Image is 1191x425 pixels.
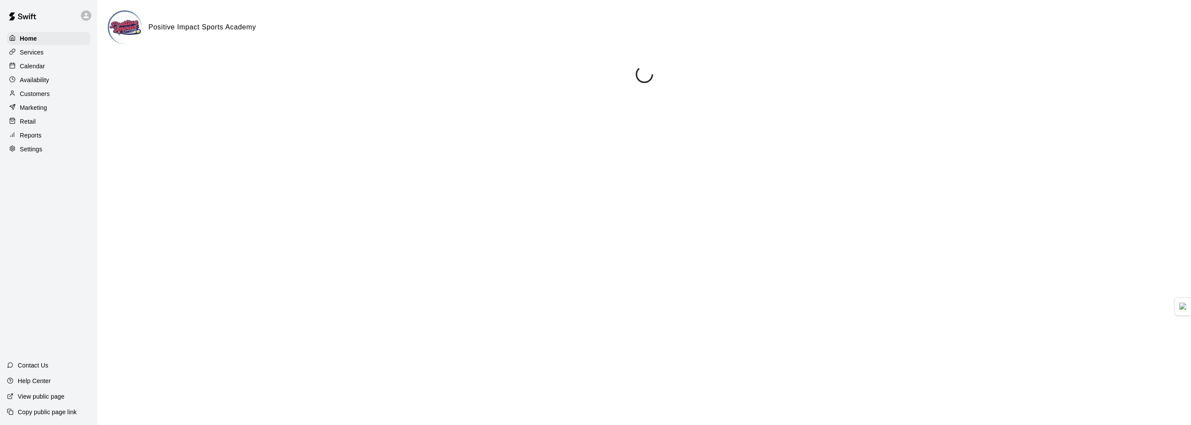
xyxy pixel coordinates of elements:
p: Home [20,34,37,43]
a: Availability [7,73,90,86]
a: Services [7,46,90,59]
p: Services [20,48,44,57]
p: Availability [20,76,49,84]
p: Copy public page link [18,408,77,416]
h6: Positive Impact Sports Academy [148,22,256,33]
img: Detect Auto [1179,303,1187,310]
a: Reports [7,129,90,142]
p: Contact Us [18,361,48,370]
img: Positive Impact Sports Academy logo [109,12,142,44]
a: Settings [7,143,90,156]
p: Marketing [20,103,47,112]
a: Retail [7,115,90,128]
p: Retail [20,117,36,126]
p: Calendar [20,62,45,70]
a: Marketing [7,101,90,114]
a: Home [7,32,90,45]
p: Customers [20,89,50,98]
p: Help Center [18,377,51,385]
p: View public page [18,392,64,401]
p: Settings [20,145,42,153]
a: Customers [7,87,90,100]
a: Calendar [7,60,90,73]
p: Reports [20,131,42,140]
